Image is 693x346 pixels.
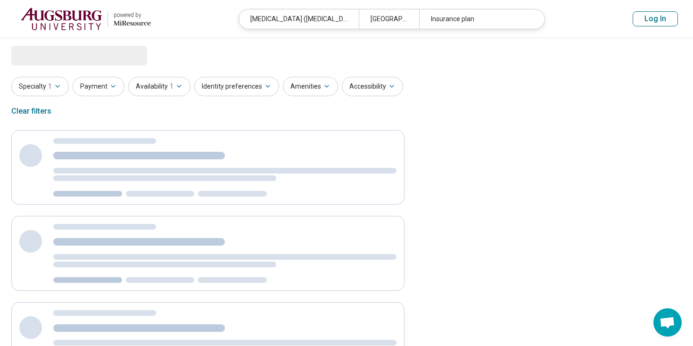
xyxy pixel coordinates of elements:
[114,11,151,19] div: powered by
[11,77,69,96] button: Specialty1
[11,100,51,123] div: Clear filters
[359,9,419,29] div: [GEOGRAPHIC_DATA], [GEOGRAPHIC_DATA]
[128,77,190,96] button: Availability1
[11,46,91,65] span: Loading...
[633,11,678,26] button: Log In
[419,9,539,29] div: Insurance plan
[48,82,52,91] span: 1
[21,8,102,30] img: Augsburg University
[194,77,279,96] button: Identity preferences
[283,77,338,96] button: Amenities
[170,82,173,91] span: 1
[342,77,403,96] button: Accessibility
[653,308,682,337] div: Open chat
[73,77,124,96] button: Payment
[15,8,151,30] a: Augsburg Universitypowered by
[239,9,359,29] div: [MEDICAL_DATA] ([MEDICAL_DATA])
